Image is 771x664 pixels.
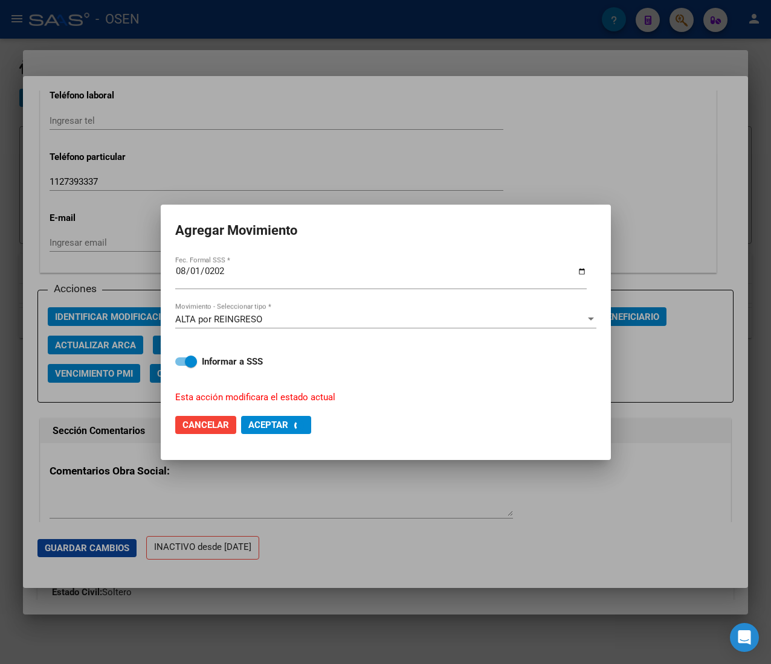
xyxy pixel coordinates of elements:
button: Aceptar [241,416,311,434]
strong: Informar a SSS [202,356,263,367]
h2: Agregar Movimiento [175,219,596,242]
button: Cancelar [175,416,236,434]
span: ALTA por REINGRESO [175,314,262,325]
span: Aceptar [248,420,288,430]
p: Esta acción modificara el estado actual [175,391,582,404]
span: Cancelar [182,420,229,430]
div: Open Intercom Messenger [730,623,759,652]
